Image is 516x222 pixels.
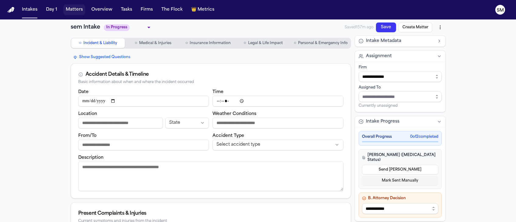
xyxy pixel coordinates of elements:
button: Go to Medical & Injuries [126,38,180,48]
button: Incident state [165,117,209,128]
button: Day 1 [44,4,60,15]
span: crown [191,7,196,13]
button: Go to Legal & Life Impact [236,38,290,48]
span: ○ [294,40,296,46]
label: Description [78,155,104,160]
span: ○ [135,40,137,46]
button: Assignment [355,51,445,62]
label: From/To [78,134,97,138]
button: More actions [435,22,446,33]
input: Weather conditions [212,117,343,128]
input: From/To destination [78,139,209,150]
button: Intakes [19,4,40,15]
span: Saved 157m ago [345,25,374,30]
input: Select firm [359,71,442,82]
span: ○ [244,40,246,46]
img: Finch Logo [7,7,15,13]
div: Firm [359,65,442,70]
button: The Flock [159,4,185,15]
button: Firms [138,4,155,15]
input: Incident time [212,95,343,106]
span: Legal & Life Impact [248,41,283,46]
input: Assign to staff member [359,91,442,102]
span: Insurance Information [190,41,231,46]
button: Matters [63,4,85,15]
textarea: Incident description [78,161,343,191]
div: Assigned To [359,85,442,90]
button: crownMetrics [189,4,217,15]
button: Overview [89,4,115,15]
span: Intake Progress [366,119,399,125]
button: Intake Metadata [355,36,445,47]
button: Show Suggested Questions [71,54,133,61]
button: Intake Progress [355,116,445,127]
div: Present Complaints & Injuries [78,210,343,217]
h1: sem Intake [71,23,100,32]
span: Metrics [198,7,214,13]
label: Location [78,112,97,116]
input: Incident date [78,95,209,106]
div: Basic information about when and where the incident occurred [78,80,343,85]
span: ○ [185,40,188,46]
span: Personal & Emergency Info [298,41,348,46]
span: Intake Metadata [366,38,401,44]
h4: [PERSON_NAME] ([MEDICAL_DATA] Status) [362,153,438,162]
span: ○ [79,40,81,46]
button: Save [376,23,396,32]
a: Home [7,7,15,13]
button: Tasks [118,4,135,15]
span: Assignment [366,53,392,59]
span: Overall Progress [362,134,392,139]
span: Medical & Injuries [139,41,171,46]
div: Update intake status [104,23,153,32]
button: Mark Sent Manually [362,176,438,186]
button: Go to Personal & Emergency Info [291,38,350,48]
label: Time [212,90,223,94]
label: Accident Type [212,134,244,138]
h4: B. Attorney Decision [362,196,438,201]
button: Create Matter [398,23,432,32]
text: SM [497,8,504,12]
label: Weather Conditions [212,112,256,116]
span: In Progress [104,24,130,31]
input: Incident location [78,117,163,128]
button: Send [PERSON_NAME] [362,165,438,175]
button: Go to Insurance Information [181,38,235,48]
span: 0 of 2 completed [410,134,438,139]
button: Go to Incident & Liability [71,38,125,48]
span: Currently unassigned [359,103,398,108]
label: Date [78,90,89,94]
div: Accident Details & Timeline [86,71,149,78]
span: Incident & Liability [83,41,117,46]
